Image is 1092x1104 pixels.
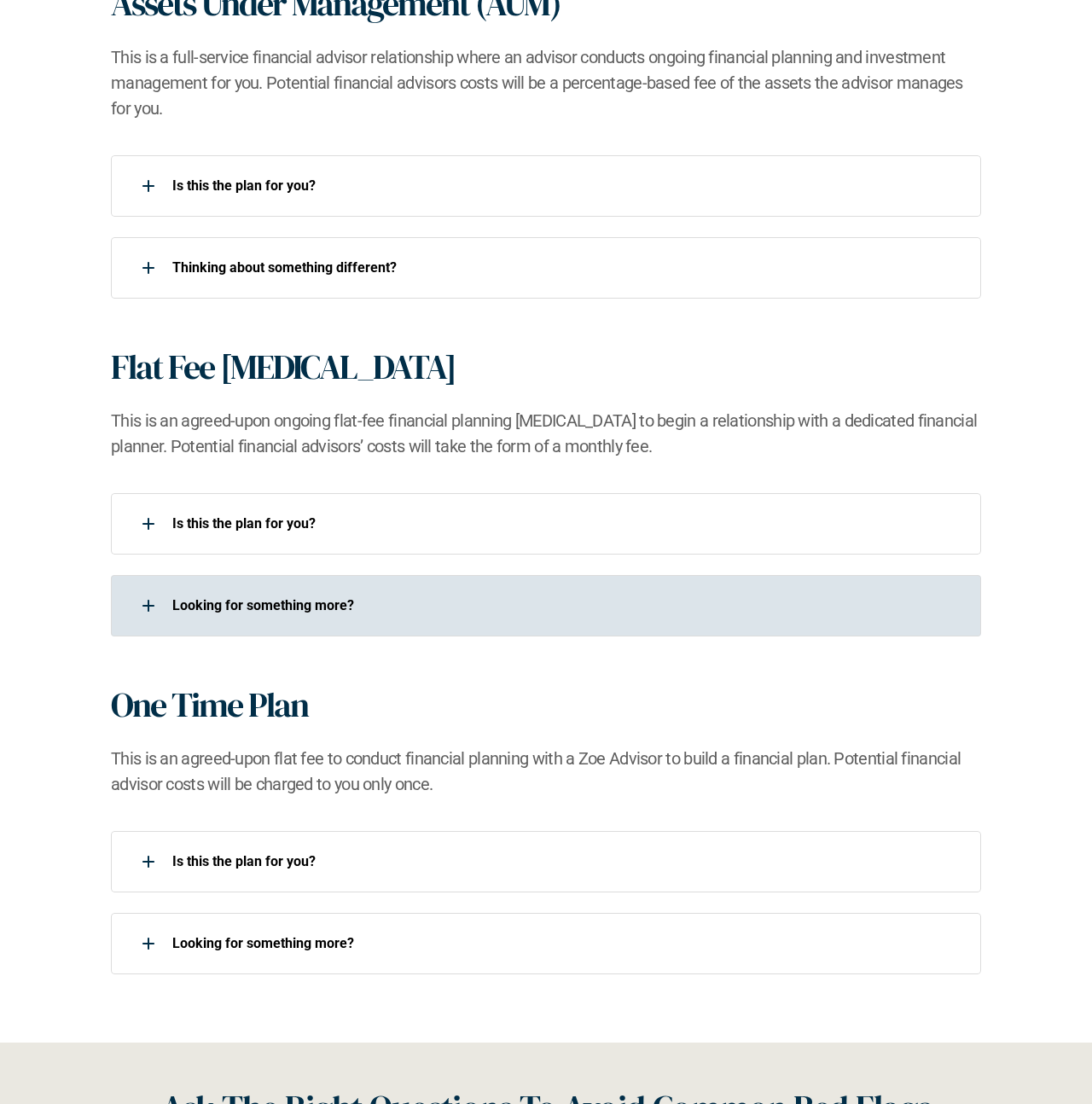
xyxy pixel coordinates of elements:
[111,44,981,121] h2: This is a full-service financial advisor relationship where an advisor conducts ongoing financial...
[111,684,308,725] h1: One Time Plan
[172,853,959,869] p: Is this the plan for you?​
[111,746,981,797] h2: This is an agreed-upon flat fee to conduct financial planning with a Zoe Advisor to build a finan...
[172,177,959,194] p: Is this the plan for you?​
[111,346,456,387] h1: Flat Fee [MEDICAL_DATA]
[172,935,959,951] p: Looking for something more?​
[111,408,981,459] h2: This is an agreed-upon ongoing flat-fee financial planning [MEDICAL_DATA] to begin a relationship...
[172,259,959,276] p: ​Thinking about something different?​
[172,597,959,613] p: Looking for something more?​
[172,515,959,532] p: Is this the plan for you?​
